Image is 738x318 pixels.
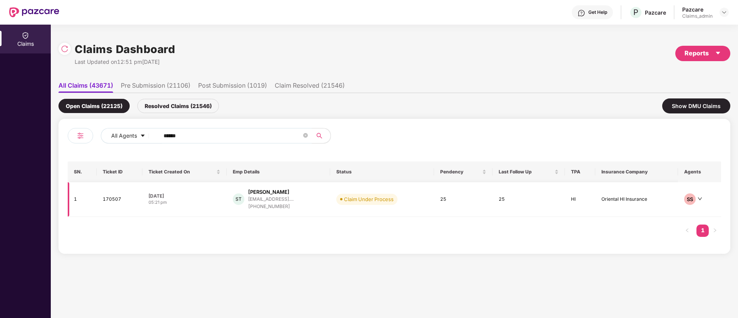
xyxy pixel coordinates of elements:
span: Ticket Created On [149,169,215,175]
div: 05:21 pm [149,199,220,206]
td: 25 [493,182,565,217]
li: All Claims (43671) [58,82,113,93]
div: Claim Under Process [344,195,394,203]
th: Last Follow Up [493,161,565,182]
span: caret-down [140,133,145,139]
li: 1 [696,225,709,237]
th: Pendency [434,161,492,182]
button: left [681,225,693,237]
span: close-circle [303,133,308,138]
div: Open Claims (22125) [58,99,130,113]
li: Pre Submission (21106) [121,82,190,93]
a: 1 [696,225,709,236]
span: close-circle [303,132,308,140]
th: Ticket ID [97,161,142,182]
li: Claim Resolved (21546) [275,82,345,93]
img: svg+xml;base64,PHN2ZyBpZD0iUmVsb2FkLTMyeDMyIiB4bWxucz0iaHR0cDovL3d3dy53My5vcmcvMjAwMC9zdmciIHdpZH... [61,45,68,53]
img: New Pazcare Logo [9,7,59,17]
td: 25 [434,182,492,217]
div: Get Help [588,9,607,15]
div: Last Updated on 12:51 pm[DATE] [75,58,175,66]
th: SN. [68,161,97,182]
td: Oriental HI Insurance [595,182,678,217]
span: left [685,228,690,233]
span: search [312,133,327,139]
div: ST [233,193,244,205]
div: [DATE] [149,193,220,199]
span: All Agents [111,132,137,140]
button: right [709,225,721,237]
span: caret-down [715,50,721,56]
button: search [312,128,331,143]
th: Emp Details [227,161,330,182]
th: Ticket Created On [142,161,227,182]
span: Last Follow Up [499,169,553,175]
div: [PERSON_NAME] [248,188,289,196]
th: Status [330,161,434,182]
div: SS [684,193,696,205]
img: svg+xml;base64,PHN2ZyBpZD0iSGVscC0zMngzMiIgeG1sbnM9Imh0dHA6Ly93d3cudzMub3JnLzIwMDAvc3ZnIiB3aWR0aD... [578,9,585,17]
div: Reports [685,48,721,58]
div: Claims_admin [682,13,713,19]
td: 1 [68,182,97,217]
th: Agents [678,161,721,182]
div: Pazcare [645,9,666,16]
span: Pendency [440,169,480,175]
div: [PHONE_NUMBER] [248,203,294,210]
td: HI [565,182,595,217]
td: 170507 [97,182,142,217]
span: down [698,196,702,201]
span: right [713,228,717,233]
img: svg+xml;base64,PHN2ZyBpZD0iQ2xhaW0iIHhtbG5zPSJodHRwOi8vd3d3LnczLm9yZy8yMDAwL3N2ZyIgd2lkdGg9IjIwIi... [22,32,29,39]
li: Previous Page [681,225,693,237]
li: Next Page [709,225,721,237]
div: Resolved Claims (21546) [137,99,219,113]
span: P [633,8,638,17]
div: [EMAIL_ADDRESS].... [248,196,294,201]
th: Insurance Company [595,161,678,182]
img: svg+xml;base64,PHN2ZyBpZD0iRHJvcGRvd24tMzJ4MzIiIHhtbG5zPSJodHRwOi8vd3d3LnczLm9yZy8yMDAwL3N2ZyIgd2... [721,9,727,15]
h1: Claims Dashboard [75,41,175,58]
li: Post Submission (1019) [198,82,267,93]
img: svg+xml;base64,PHN2ZyB4bWxucz0iaHR0cDovL3d3dy53My5vcmcvMjAwMC9zdmciIHdpZHRoPSIyNCIgaGVpZ2h0PSIyNC... [76,131,85,140]
div: Show DMU Claims [662,98,730,113]
button: All Agentscaret-down [101,128,162,143]
th: TPA [565,161,595,182]
div: Pazcare [682,6,713,13]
